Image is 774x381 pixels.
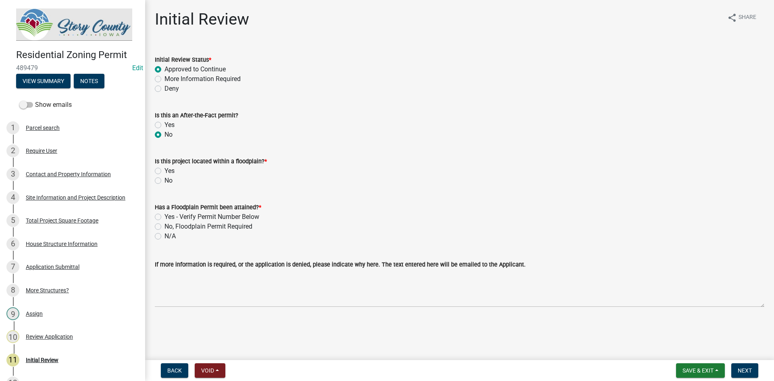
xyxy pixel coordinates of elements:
[74,78,104,85] wm-modal-confirm: Notes
[164,74,241,84] label: More Information Required
[16,64,129,72] span: 489479
[164,176,173,185] label: No
[676,363,725,378] button: Save & Exit
[164,231,176,241] label: N/A
[26,264,79,270] div: Application Submittal
[6,330,19,343] div: 10
[155,159,267,164] label: Is this project located within a floodplain?
[6,121,19,134] div: 1
[164,65,226,74] label: Approved to Continue
[201,367,214,374] span: Void
[155,57,211,63] label: Initial Review Status
[6,260,19,273] div: 7
[6,168,19,181] div: 3
[161,363,188,378] button: Back
[155,205,261,210] label: Has a Floodplain Permit been attained?
[155,113,238,119] label: Is this an After-the-Fact permit?
[155,262,526,268] label: If more information is required, or the application is denied, please indicate why here. The text...
[26,125,60,131] div: Parcel search
[6,237,19,250] div: 6
[164,120,175,130] label: Yes
[26,357,58,363] div: Initial Review
[739,13,756,23] span: Share
[164,212,259,222] label: Yes - Verify Permit Number Below
[26,311,43,316] div: Assign
[6,307,19,320] div: 9
[6,354,19,366] div: 11
[195,363,225,378] button: Void
[26,195,125,200] div: Site Information and Project Description
[16,78,71,85] wm-modal-confirm: Summary
[738,367,752,374] span: Next
[16,74,71,88] button: View Summary
[26,148,57,154] div: Require User
[26,334,73,339] div: Review Application
[727,13,737,23] i: share
[26,241,98,247] div: House Structure Information
[16,8,132,41] img: Story County, Iowa
[164,222,252,231] label: No, Floodplain Permit Required
[19,100,72,110] label: Show emails
[721,10,763,25] button: shareShare
[74,74,104,88] button: Notes
[167,367,182,374] span: Back
[132,64,143,72] wm-modal-confirm: Edit Application Number
[26,218,98,223] div: Total Project Square Footage
[164,130,173,139] label: No
[682,367,714,374] span: Save & Exit
[132,64,143,72] a: Edit
[26,171,111,177] div: Contact and Property Information
[731,363,758,378] button: Next
[16,49,139,61] h4: Residential Zoning Permit
[6,214,19,227] div: 5
[6,191,19,204] div: 4
[26,287,69,293] div: More Structures?
[164,84,179,94] label: Deny
[155,10,249,29] h1: Initial Review
[6,144,19,157] div: 2
[164,166,175,176] label: Yes
[6,284,19,297] div: 8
